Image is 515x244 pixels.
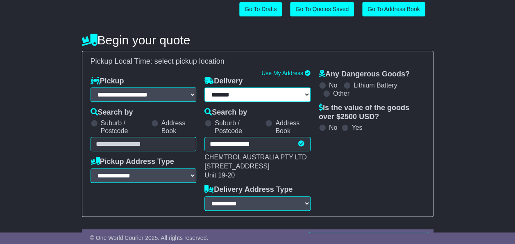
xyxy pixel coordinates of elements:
[290,2,354,16] a: Go To Quotes Saved
[319,70,410,79] label: Any Dangerous Goods?
[161,119,197,135] label: Address Book
[101,119,147,135] label: Suburb / Postcode
[329,124,337,131] label: No
[82,33,433,47] h4: Begin your quote
[359,113,374,121] span: USD
[319,104,425,121] label: Is the value of the goods over $ ?
[333,90,349,97] label: Other
[86,57,429,66] div: Pickup Local Time:
[329,81,337,89] label: No
[91,108,133,117] label: Search by
[204,108,247,117] label: Search by
[354,81,397,89] label: Lithium Battery
[275,119,311,135] label: Address Book
[340,113,357,121] span: 2500
[239,2,282,16] a: Go To Drafts
[362,2,425,16] a: Go To Address Book
[204,154,307,161] span: CHEMTROL AUSTRALIA PTY LTD
[204,163,269,170] span: [STREET_ADDRESS]
[204,172,235,179] span: Unit 19-20
[204,185,293,194] label: Delivery Address Type
[204,77,243,86] label: Delivery
[90,235,209,241] span: © One World Courier 2025. All rights reserved.
[261,70,303,76] a: Use My Address
[352,124,362,131] label: Yes
[215,119,261,135] label: Suburb / Postcode
[154,57,225,65] span: select pickup location
[91,157,174,166] label: Pickup Address Type
[91,77,124,86] label: Pickup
